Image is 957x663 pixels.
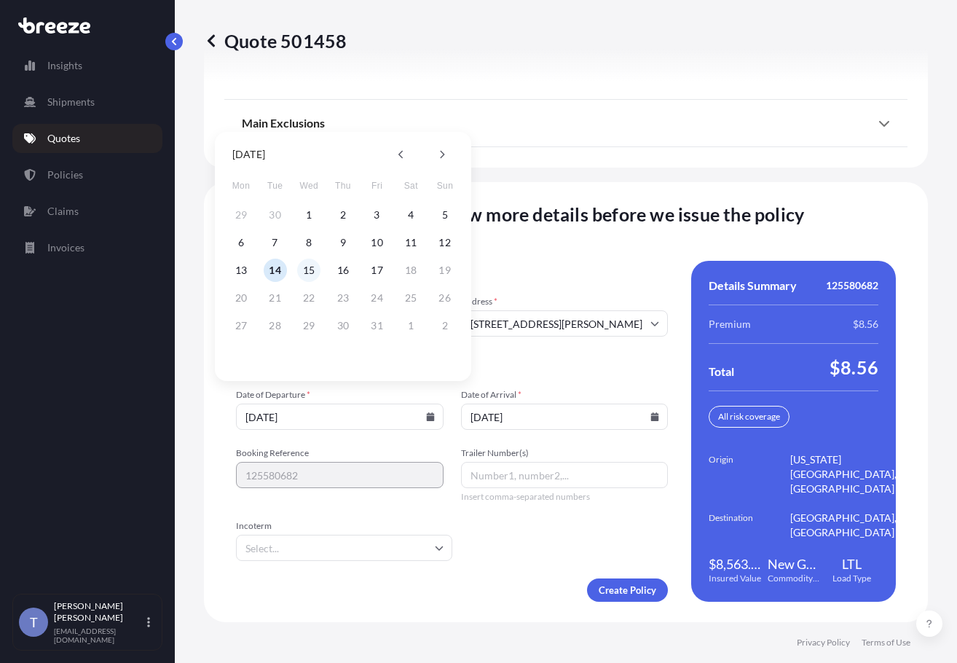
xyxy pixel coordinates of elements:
p: Policies [47,168,83,182]
button: 2 [331,203,355,227]
button: 1 [297,203,320,227]
a: Insights [12,51,162,80]
button: 17 [366,259,389,282]
button: 9 [331,231,355,254]
p: Claims [47,204,79,219]
a: Shipments [12,87,162,117]
button: 7 [264,231,287,254]
span: 125580682 [826,278,878,293]
a: Claims [12,197,162,226]
p: Insights [47,58,82,73]
span: Destination [709,511,790,540]
span: Date of Arrival [461,389,669,401]
div: Main Exclusions [242,106,890,141]
a: Terms of Use [862,637,910,648]
a: Invoices [12,233,162,262]
button: 13 [229,259,253,282]
button: 14 [264,259,287,282]
button: 12 [433,231,457,254]
button: 5 [433,203,457,227]
button: 29 [229,203,253,227]
span: Sunday [432,171,458,200]
span: $8.56 [830,356,878,379]
span: Wednesday [296,171,322,200]
a: Policies [12,160,162,189]
span: Thursday [330,171,356,200]
span: Premium [709,317,751,331]
button: 8 [297,231,320,254]
a: Quotes [12,124,162,153]
span: Tuesday [262,171,288,200]
span: $8.56 [853,317,878,331]
p: [EMAIL_ADDRESS][DOMAIN_NAME] [54,627,144,644]
span: Total [709,364,734,379]
button: 3 [366,203,389,227]
button: 4 [399,203,422,227]
span: [US_STATE][GEOGRAPHIC_DATA], [GEOGRAPHIC_DATA] [790,452,897,496]
button: 11 [399,231,422,254]
span: Origin [709,452,790,496]
span: Trailer Number(s) [461,447,669,459]
span: Date of Departure [236,389,444,401]
p: Shipments [47,95,95,109]
button: 15 [297,259,320,282]
span: T [30,615,38,629]
button: 6 [229,231,253,254]
span: Incoterm [236,520,452,532]
a: Privacy Policy [797,637,850,648]
input: Number1, number2,... [461,462,669,488]
span: Booking Reference [236,447,444,459]
p: Quote 501458 [204,29,347,52]
span: Details Summary [709,278,797,293]
span: Friday [364,171,390,200]
span: We just need a few more details before we issue the policy [328,203,805,226]
span: Address [461,296,669,307]
button: 16 [331,259,355,282]
button: 30 [264,203,287,227]
p: Invoices [47,240,84,255]
p: Quotes [47,131,80,146]
input: Select... [236,535,452,561]
span: Saturday [398,171,424,200]
span: $8,563.42 [709,555,761,573]
div: [DATE] [232,146,265,163]
span: Insert comma-separated numbers [461,491,669,503]
button: 10 [366,231,389,254]
span: Commodity Category [768,573,820,584]
input: mm/dd/yyyy [236,404,444,430]
button: Create Policy [587,578,668,602]
span: Monday [228,171,254,200]
p: Create Policy [599,583,656,597]
input: mm/dd/yyyy [461,404,669,430]
span: LTL [842,555,862,573]
input: Cargo owner address [461,310,669,337]
input: Your internal reference [236,462,444,488]
span: [GEOGRAPHIC_DATA], [GEOGRAPHIC_DATA] [790,511,897,540]
span: Load Type [832,573,871,584]
p: [PERSON_NAME] [PERSON_NAME] [54,600,144,624]
div: All risk coverage [709,406,789,428]
span: Insured Value [709,573,761,584]
span: New General Merchandise [768,555,820,573]
span: Main Exclusions [242,116,325,130]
